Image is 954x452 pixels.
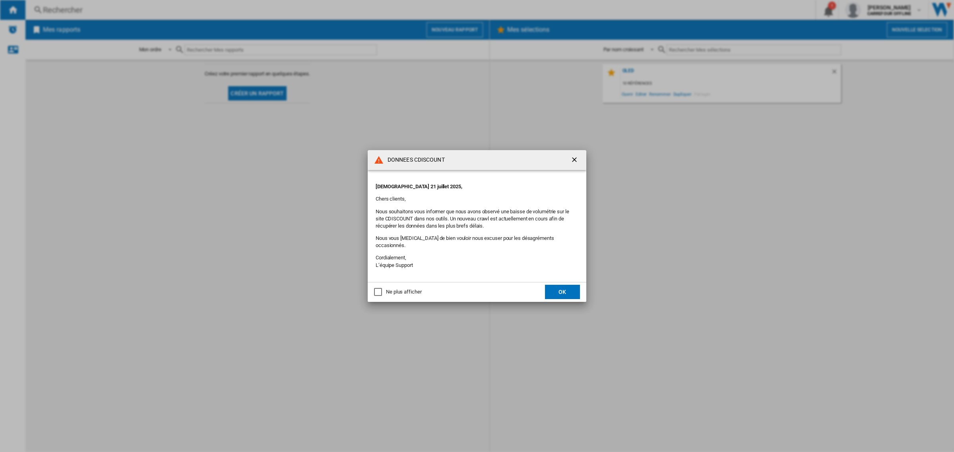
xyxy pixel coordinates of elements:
[384,156,445,164] h4: DONNEES CDISCOUNT
[376,235,578,249] p: Nous vous [MEDICAL_DATA] de bien vouloir nous excuser pour les désagréments occasionnés.
[376,184,462,189] strong: [DEMOGRAPHIC_DATA] 21 juillet 2025,
[545,285,580,299] button: OK
[376,254,578,268] p: Cordialement, L’équipe Support
[567,152,583,168] button: getI18NText('BUTTONS.CLOSE_DIALOG')
[376,208,578,230] p: Nous souhaitons vous informer que nous avons observé une baisse de volumétrie sur le site CDISCOU...
[374,288,421,296] md-checkbox: Ne plus afficher
[376,195,578,203] p: Chers clients,
[386,288,421,296] div: Ne plus afficher
[570,156,580,165] ng-md-icon: getI18NText('BUTTONS.CLOSE_DIALOG')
